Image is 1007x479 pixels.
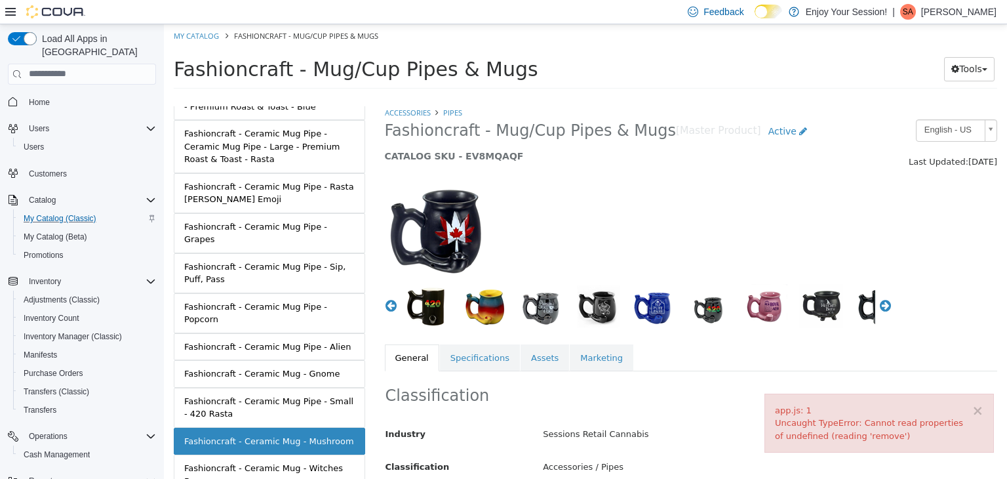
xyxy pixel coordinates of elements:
[222,405,262,415] span: Industry
[13,246,161,264] button: Promotions
[703,5,743,18] span: Feedback
[24,250,64,260] span: Promotions
[20,103,191,142] div: Fashioncraft - Ceramic Mug Pipe - Ceramic Mug Pipe - Large - Premium Roast & Toast - Rasta
[29,169,67,179] span: Customers
[24,295,100,305] span: Adjustments (Classic)
[903,4,913,20] span: SA
[24,428,156,444] span: Operations
[18,211,102,226] a: My Catalog (Classic)
[18,139,49,155] a: Users
[29,431,68,442] span: Operations
[10,7,55,16] a: My Catalog
[3,427,161,446] button: Operations
[20,411,190,424] div: Fashioncraft - Ceramic Mug - Mushroom
[357,320,405,348] a: Assets
[604,102,633,112] span: Active
[3,272,161,291] button: Inventory
[752,95,833,117] a: English - US
[18,447,156,463] span: Cash Management
[406,320,469,348] a: Marketing
[3,164,161,183] button: Customers
[24,192,156,208] span: Catalog
[24,142,44,152] span: Users
[20,438,191,463] div: Fashioncraft - Ceramic Mug - Witches Brew
[18,347,62,363] a: Manifests
[13,327,161,346] button: Inventory Manager (Classic)
[24,405,56,415] span: Transfers
[29,97,50,108] span: Home
[24,192,61,208] button: Catalog
[753,96,816,116] span: English - US
[13,309,161,327] button: Inventory Count
[3,93,161,112] button: Home
[24,165,156,182] span: Customers
[18,292,156,308] span: Adjustments (Classic)
[37,32,156,58] span: Load All Apps in [GEOGRAPHIC_DATA]
[221,83,267,93] a: Accessories
[24,274,66,289] button: Inventory
[900,4,916,20] div: Sabir Ali
[20,276,191,302] div: Fashioncraft - Ceramic Mug Pipe - Popcorn
[222,362,833,382] h2: Classification
[24,213,96,224] span: My Catalog (Classic)
[18,329,127,344] a: Inventory Manager (Classic)
[24,232,87,242] span: My Catalog (Beta)
[24,274,156,289] span: Inventory
[29,195,56,205] span: Catalog
[20,196,191,222] div: Fashioncraft - Ceramic Mug Pipe - Grapes
[20,156,191,182] div: Fashioncraft - Ceramic Mug Pipe - Rasta [PERSON_NAME] Emoji
[808,380,819,394] button: ×
[70,7,214,16] span: Fashioncraft - Mug/Cup Pipes & Mugs
[892,4,895,20] p: |
[24,166,72,182] a: Customers
[24,350,57,360] span: Manifests
[13,138,161,156] button: Users
[13,364,161,383] button: Purchase Orders
[18,365,89,381] a: Purchase Orders
[3,191,161,209] button: Catalog
[13,383,161,401] button: Transfers (Classic)
[24,94,55,110] a: Home
[13,446,161,464] button: Cash Management
[18,229,92,245] a: My Catalog (Beta)
[611,380,819,419] div: app.js: 1 Uncaught TypeError: Cannot read properties of undefined (reading 'remove')
[806,4,888,20] p: Enjoy Your Session!
[18,211,156,226] span: My Catalog (Classic)
[804,133,833,142] span: [DATE]
[715,275,728,288] button: Next
[24,428,73,444] button: Operations
[13,209,161,228] button: My Catalog (Classic)
[512,102,597,112] small: [Master Product]
[24,94,156,110] span: Home
[921,4,997,20] p: [PERSON_NAME]
[221,126,675,138] h5: CATALOG SKU - EV8MQAQF
[24,121,54,136] button: Users
[221,275,234,288] button: Previous
[369,432,842,455] div: Accessories / Pipes
[18,365,156,381] span: Purchase Orders
[18,402,156,418] span: Transfers
[20,236,191,262] div: Fashioncraft - Ceramic Mug Pipe - Sip, Puff, Pass
[20,343,176,356] div: Fashioncraft - Ceramic Mug - Gnome
[780,33,831,57] button: Tools
[24,121,156,136] span: Users
[221,159,325,257] img: 150
[221,320,275,348] a: General
[745,133,804,142] span: Last Updated:
[18,292,105,308] a: Adjustments (Classic)
[222,438,286,448] span: Classification
[24,368,83,379] span: Purchase Orders
[26,5,85,18] img: Cova
[20,371,191,396] div: Fashioncraft - Ceramic Mug Pipe - Small - 420 Rasta
[18,310,85,326] a: Inventory Count
[13,346,161,364] button: Manifests
[13,228,161,246] button: My Catalog (Beta)
[18,402,62,418] a: Transfers
[18,247,69,263] a: Promotions
[18,229,156,245] span: My Catalog (Beta)
[18,139,156,155] span: Users
[10,33,374,56] span: Fashioncraft - Mug/Cup Pipes & Mugs
[18,384,94,400] a: Transfers (Classic)
[18,310,156,326] span: Inventory Count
